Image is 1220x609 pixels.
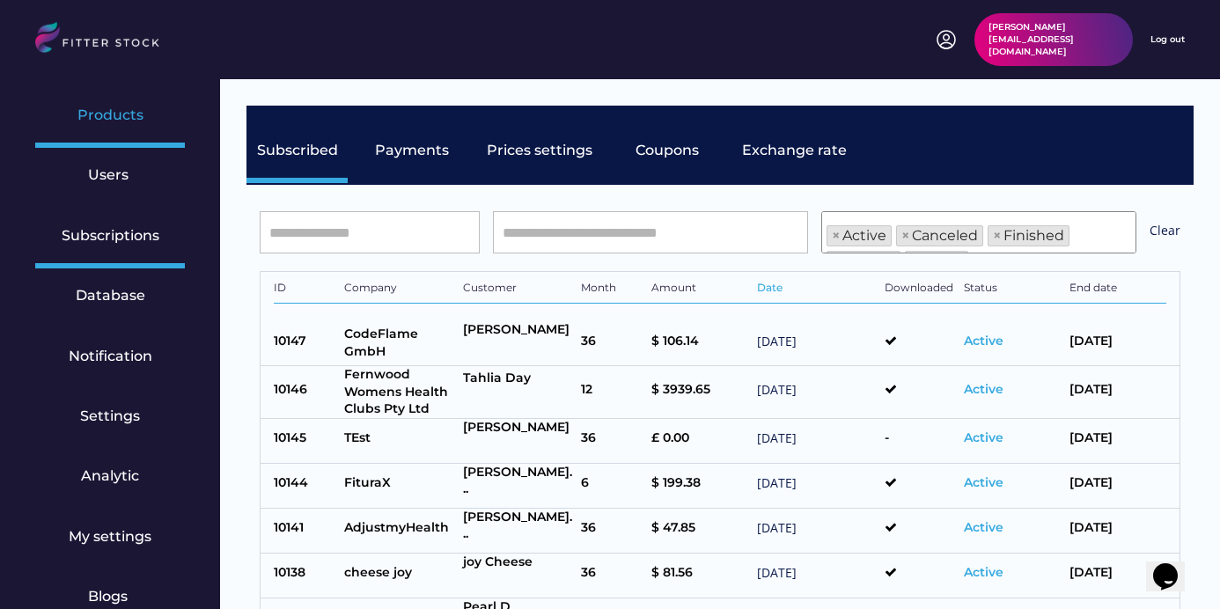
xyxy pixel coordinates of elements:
[896,225,983,246] li: Canceled
[636,141,699,160] div: Coupons
[651,429,748,451] div: £ 0.00
[80,407,140,426] div: Settings
[463,281,573,298] div: Customer
[757,519,876,541] div: [DATE]
[832,229,841,243] span: ×
[344,429,454,451] div: TEst
[344,519,454,541] div: AdjustmyHealth
[62,226,159,246] div: Subscriptions
[988,225,1069,246] li: Finished
[964,519,1061,541] div: Active
[1150,33,1185,46] div: Log out
[964,474,1061,496] div: Active
[651,281,748,298] div: Amount
[274,333,335,355] div: 10147
[344,474,454,496] div: FituraX
[581,519,643,541] div: 36
[742,141,847,160] div: Exchange rate
[257,141,338,160] div: Subscribed
[463,419,573,437] div: [PERSON_NAME]
[757,429,876,451] div: [DATE]
[964,429,1061,451] div: Active
[651,474,748,496] div: $ 199.38
[964,281,1061,298] div: Status
[274,519,335,541] div: 10141
[76,286,145,305] div: Database
[69,527,151,547] div: My settings
[988,21,1119,58] div: [PERSON_NAME][EMAIL_ADDRESS][DOMAIN_NAME]
[651,564,748,586] div: $ 81.56
[274,281,335,298] div: ID
[964,333,1061,355] div: Active
[993,229,1002,243] span: ×
[344,564,454,586] div: cheese joy
[581,281,643,298] div: Month
[344,366,454,418] div: Fernwood Womens Health Clubs Pty Ltd
[905,251,968,272] li: Failed
[274,564,335,586] div: 10138
[344,326,454,360] div: CodeFlame GmbH
[88,587,132,606] div: Blogs
[1069,519,1166,541] div: [DATE]
[77,106,143,125] div: Products
[274,381,335,403] div: 10146
[463,464,573,498] div: [PERSON_NAME]...
[581,333,643,355] div: 36
[757,281,876,298] div: Date
[757,381,876,403] div: [DATE]
[1069,429,1166,451] div: [DATE]
[651,381,748,403] div: $ 3939.65
[651,519,748,541] div: $ 47.85
[1146,539,1202,591] iframe: chat widget
[487,141,592,160] div: Prices settings
[885,429,955,451] div: -
[81,466,139,486] div: Analytic
[936,29,957,50] img: profile-circle.svg
[274,429,335,451] div: 10145
[885,281,955,298] div: Downloaded
[901,229,910,243] span: ×
[463,370,573,387] div: Tahlia Day
[757,474,876,496] div: [DATE]
[581,381,643,403] div: 12
[375,141,449,160] div: Payments
[1069,281,1166,298] div: End date
[274,474,335,496] div: 10144
[827,251,900,272] li: Paused
[1069,333,1166,355] div: [DATE]
[463,321,573,339] div: [PERSON_NAME]
[581,429,643,451] div: 36
[1069,474,1166,496] div: [DATE]
[35,22,174,58] img: LOGO.svg
[1069,564,1166,586] div: [DATE]
[581,564,643,586] div: 36
[88,165,132,185] div: Users
[964,564,1061,586] div: Active
[964,381,1061,403] div: Active
[651,333,748,355] div: $ 106.14
[827,225,892,246] li: Active
[463,554,573,571] div: joy Cheese
[69,347,152,366] div: Notification
[757,333,876,355] div: [DATE]
[1069,381,1166,403] div: [DATE]
[463,509,573,543] div: [PERSON_NAME]...
[344,281,454,298] div: Company
[1150,222,1180,244] div: Clear
[581,474,643,496] div: 6
[757,564,876,586] div: [DATE]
